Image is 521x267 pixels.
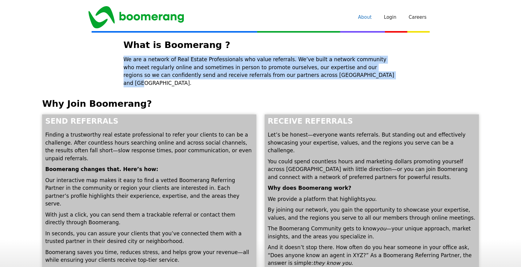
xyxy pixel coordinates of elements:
[45,118,253,125] h4: Send Referrals
[45,177,253,208] p: Our interactive map makes it easy to find a vetted Boomerang Referring Partner in the community o...
[45,166,158,172] strong: Boomerang changes that. Here’s how:
[352,8,378,26] a: About
[268,225,476,241] p: The Boomerang Community gets to know —your unique approach, market insights, and the areas you sp...
[124,41,398,50] h3: What is Boomerang ?
[268,118,476,125] h4: Receive Referrals
[45,211,253,227] p: With just a click, you can send them a trackable referral or contact them directly through Boomer...
[268,131,476,155] p: Let’s be honest—everyone wants referrals. But standing out and effectively showcasing your expert...
[377,225,386,232] em: you
[268,195,476,203] p: We provide a platform that highlights .
[352,8,433,26] nav: Primary
[45,131,253,162] p: Finding a trustworthy real estate professional to refer your clients to can be a challenge. After...
[268,185,351,191] strong: Why does Boomerang work?
[268,206,476,222] p: By joining our network, you gain the opportunity to showcase your expertise, values, and the regi...
[89,6,184,28] img: Boomerang Realty Network
[45,249,253,264] p: Boomerang saves you time, reduces stress, and helps grow your revenue—all while ensuring your cli...
[313,260,352,266] em: they know you
[268,158,476,181] p: You could spend countless hours and marketing dollars promoting yourself across [GEOGRAPHIC_DATA]...
[42,99,479,108] h3: Why Join Boomerang?
[124,56,398,87] p: We are a network of Real Estate Professionals who value referrals. We’ve built a network communit...
[403,8,433,26] a: Careers
[45,230,253,245] p: In seconds, you can assure your clients that you’ve connected them with a trusted partner in thei...
[365,196,375,202] em: you
[378,8,402,26] a: Login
